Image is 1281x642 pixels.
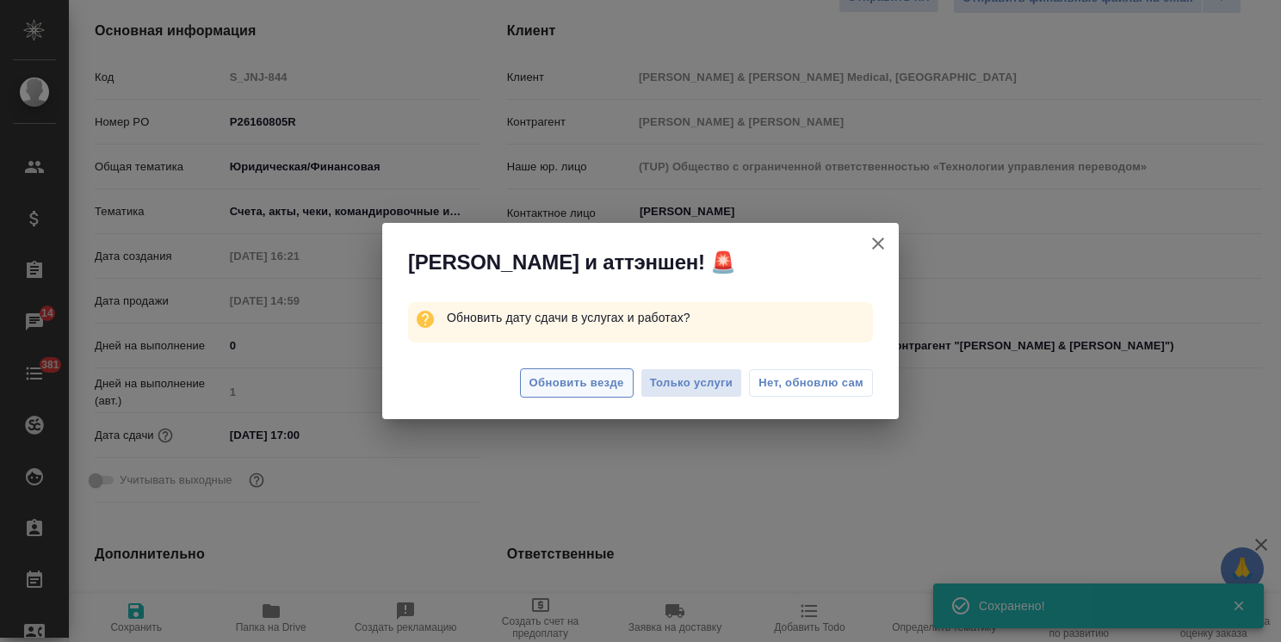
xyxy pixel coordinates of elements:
[640,368,743,398] button: Только услуги
[758,374,863,392] span: Нет, обновлю сам
[650,373,733,393] span: Только услуги
[520,368,634,398] button: Обновить везде
[529,373,624,393] span: Обновить везде
[749,369,873,397] button: Нет, обновлю сам
[408,249,736,276] span: [PERSON_NAME] и аттэншен! 🚨
[447,302,873,333] p: Обновить дату сдачи в услугах и работах?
